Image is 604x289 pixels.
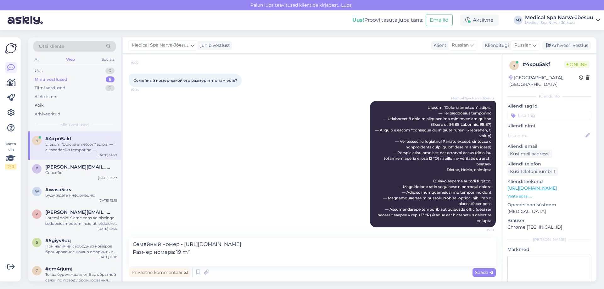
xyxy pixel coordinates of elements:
div: All [33,55,41,64]
p: Kliendi nimi [507,123,591,129]
div: Medical Spa Narva-Jõesuu [525,20,593,25]
p: Chrome [TECHNICAL_ID] [507,224,591,231]
span: #cm4rjumj [45,266,72,272]
div: Спасибо [45,170,117,175]
div: Arhiveeritud [35,111,60,117]
span: Online [564,61,590,68]
span: #4xpu5akf [45,136,72,142]
div: [DATE] 13:27 [98,175,117,180]
span: #5giyv9oq [45,238,71,243]
p: Märkmed [507,246,591,253]
p: Klienditeekond [507,178,591,185]
div: juhib vestlust [198,42,230,49]
div: Arhiveeri vestlus [542,41,591,50]
div: Kliendi info [507,93,591,99]
input: Lisa nimi [508,132,584,139]
span: Russian [514,42,531,49]
div: Küsi meiliaadressi [507,150,552,158]
div: Proovi tasuta juba täna: [352,16,423,24]
div: [DATE] 14:59 [98,153,117,158]
div: [DATE] 15:18 [98,255,117,259]
span: e [36,166,38,171]
span: #wasa5rxv [45,187,72,192]
p: Kliendi telefon [507,161,591,167]
div: Küsi telefoninumbrit [507,167,558,176]
span: Saada [475,270,493,275]
div: Буду ждать информацию [45,192,117,198]
div: L ipsum "Dolorsi ametcon" adipis: — 1 elitseddoeius temporinc — Utlaboreet 8 dolo m aliquaenima m... [45,142,117,153]
input: Lisa tag [507,111,591,120]
span: c [36,268,38,273]
div: Tiimi vestlused [35,85,65,91]
div: Klienditugi [482,42,509,49]
div: Vaata siia [5,141,16,170]
span: L ipsum "Dolorsi ametcon" adipis: — 1 elitseddoeius temporinc — Utlaboreet 8 dolo m aliquaenima m... [375,105,493,223]
div: Uus [35,68,42,74]
span: Семейный номер-какой его размер и что там есть? [133,78,237,83]
span: 4 [513,63,515,68]
span: vladimir@inger.ee [45,209,111,215]
a: [URL][DOMAIN_NAME] [507,185,557,191]
span: Medical Spa Narva-Jõesuu [132,42,189,49]
p: [MEDICAL_DATA] [507,208,591,215]
div: Socials [100,55,116,64]
p: Operatsioonisüsteem [507,202,591,208]
div: Loremi dolo! S ame cons adipiscinge seddoeiusmodtem incid utl etdolore ma 9 aliqu. Enimadmin veni... [45,215,117,226]
span: 15:10 [470,228,494,232]
p: Brauser [507,217,591,224]
div: 0 [105,68,115,74]
span: elena.mironova2011@gmail.com [45,164,111,170]
img: Askly Logo [5,42,17,54]
div: MJ [514,16,523,25]
span: 15:02 [131,60,154,65]
div: Kõik [35,102,44,108]
button: Emailid [426,14,453,26]
div: Тогда будем ждать от Вас обратной связи по поводу бронирования. Если возникнут дополнительные воп... [45,272,117,283]
div: Privaatne kommentaar [129,268,190,277]
span: Otsi kliente [39,43,64,50]
div: Medical Spa Narva-Jõesuu [525,15,593,20]
span: 15:04 [131,87,154,92]
p: Kliendi email [507,143,591,150]
div: [DATE] 12:18 [98,198,117,203]
p: Vaata edasi ... [507,193,591,199]
div: AI Assistent [35,94,58,100]
textarea: Семейный номер - [URL][DOMAIN_NAME] Размер номера: 19 m² [129,238,496,266]
div: При наличии свободных номеров бронирование можно оформить и в день заезда, однако рекомендуем сде... [45,243,117,255]
span: w [35,189,39,194]
a: Medical Spa Narva-JõesuuMedical Spa Narva-Jõesuu [525,15,600,25]
span: 5 [36,240,38,245]
div: Minu vestlused [35,76,67,83]
div: 8 [106,76,115,83]
div: Aktiivne [460,14,499,26]
div: # 4xpu5akf [523,61,564,68]
span: Minu vestlused [60,122,89,128]
p: Kliendi tag'id [507,103,591,109]
span: v [36,212,38,216]
span: Luba [339,2,354,8]
div: Klient [431,42,446,49]
span: 4 [36,138,38,143]
div: Web [65,55,76,64]
span: Medical Spa Narva-Jõesuu [451,96,494,101]
span: Russian [452,42,469,49]
b: Uus! [352,17,364,23]
div: [PERSON_NAME] [507,237,591,242]
div: [DATE] 18:45 [98,226,117,231]
div: 2 / 3 [5,164,16,170]
div: [GEOGRAPHIC_DATA], [GEOGRAPHIC_DATA] [509,75,579,88]
div: 0 [105,85,115,91]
